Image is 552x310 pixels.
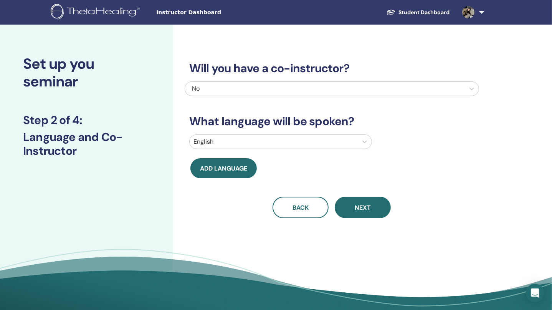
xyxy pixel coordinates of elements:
h3: Language and Co-Instructor [23,130,150,158]
h3: Will you have a co-instructor? [185,61,479,75]
button: Next [335,197,391,218]
div: Open Intercom Messenger [526,284,544,302]
span: Add language [200,164,247,172]
button: Add language [190,158,257,178]
button: Back [273,197,329,218]
img: logo.png [51,4,142,21]
h2: Set up you seminar [23,55,150,90]
span: Next [355,204,371,212]
a: Student Dashboard [380,5,456,20]
img: default.jpg [462,6,474,18]
img: graduation-cap-white.svg [387,9,396,15]
span: Instructor Dashboard [156,8,271,17]
span: Back [293,204,309,212]
h3: Step 2 of 4 : [23,113,150,127]
span: No [192,85,200,93]
h3: What language will be spoken? [185,114,479,128]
